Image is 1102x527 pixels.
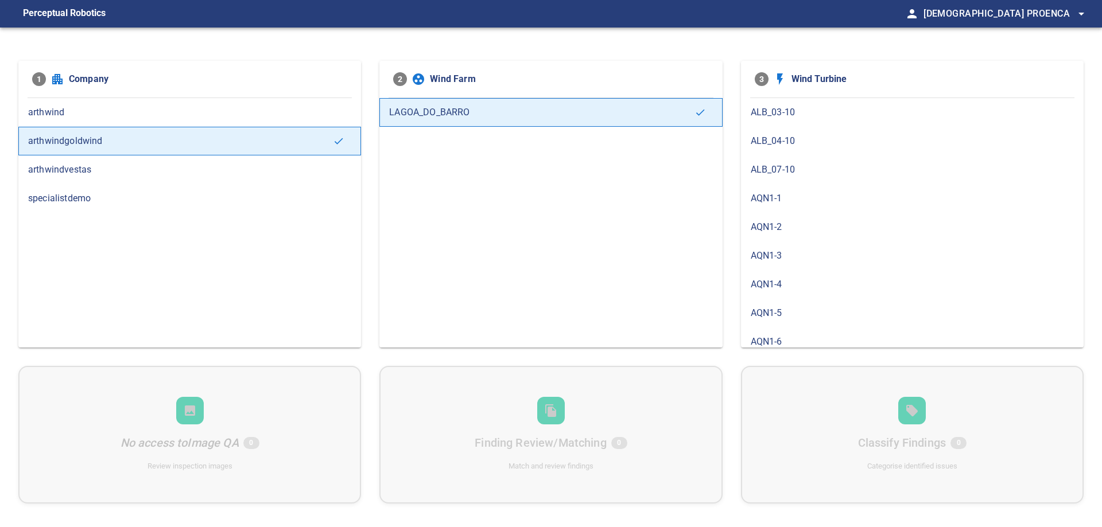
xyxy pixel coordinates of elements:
span: arthwindvestas [28,163,351,177]
span: arrow_drop_down [1074,7,1088,21]
span: arthwindgoldwind [28,134,333,148]
span: 3 [755,72,769,86]
div: ALB_04-10 [741,127,1084,155]
div: AQN1-1 [741,184,1084,213]
span: ALB_03-10 [751,106,1074,119]
div: arthwind [18,98,361,127]
span: AQN1-5 [751,306,1074,320]
span: Company [69,72,347,86]
span: 2 [393,72,407,86]
div: AQN1-5 [741,299,1084,327]
span: AQN1-6 [751,335,1074,349]
span: specialistdemo [28,192,351,205]
div: AQN1-6 [741,327,1084,356]
button: [DEMOGRAPHIC_DATA] Proenca [919,2,1088,25]
div: AQN1-3 [741,241,1084,270]
span: AQN1-2 [751,220,1074,234]
span: person [905,7,919,21]
div: ALB_03-10 [741,98,1084,127]
div: AQN1-4 [741,270,1084,299]
span: AQN1-3 [751,249,1074,263]
div: arthwindvestas [18,155,361,184]
div: AQN1-2 [741,213,1084,241]
span: ALB_04-10 [751,134,1074,148]
div: LAGOA_DO_BARRO [379,98,722,127]
span: [DEMOGRAPHIC_DATA] Proenca [923,6,1088,22]
span: LAGOA_DO_BARRO [389,106,694,119]
span: arthwind [28,106,351,119]
figcaption: Perceptual Robotics [23,5,106,23]
span: AQN1-1 [751,192,1074,205]
span: Wind Turbine [791,72,1070,86]
span: 1 [32,72,46,86]
span: ALB_07-10 [751,163,1074,177]
div: specialistdemo [18,184,361,213]
div: arthwindgoldwind [18,127,361,155]
span: Wind Farm [430,72,708,86]
div: ALB_07-10 [741,155,1084,184]
span: AQN1-4 [751,278,1074,291]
